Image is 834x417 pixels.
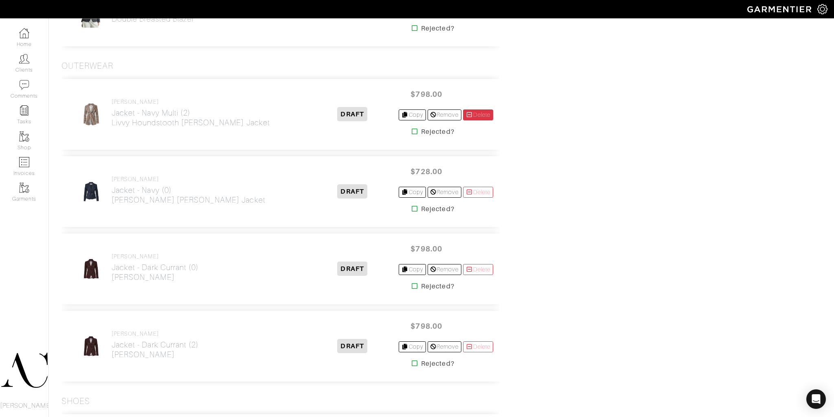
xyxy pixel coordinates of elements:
[463,109,493,120] a: Delete
[428,264,461,275] a: Remove
[19,105,29,116] img: reminder-icon-8004d30b9f0a5d33ae49ab947aed9ed385cf756f9e5892f1edd6e32f2345188e.png
[19,131,29,142] img: garments-icon-b7da505a4dc4fd61783c78ac3ca0ef83fa9d6f193b1c9dc38574b1d14d53ca28.png
[337,107,367,121] span: DRAFT
[112,253,199,260] h4: [PERSON_NAME]
[77,252,105,286] img: WuT9QMbojckRGuxBeE7ctzaH
[112,176,266,183] h4: [PERSON_NAME]
[112,98,270,105] h4: [PERSON_NAME]
[421,359,454,369] strong: Rejected?
[402,163,451,180] span: $728.00
[19,80,29,90] img: comment-icon-a0a6a9ef722e966f86d9cbdc48e553b5cf19dbc54f86b18d962a5391bc8f6eb6.png
[399,264,426,275] a: Copy
[77,329,105,363] img: PrejDGyNyiQzocMcV85gDWE8
[112,330,199,337] h4: [PERSON_NAME]
[337,184,367,199] span: DRAFT
[421,204,454,214] strong: Rejected?
[421,127,454,137] strong: Rejected?
[428,341,461,352] a: Remove
[112,186,266,204] h2: Jacket - Navy (0) [PERSON_NAME] [PERSON_NAME] Jacket
[402,240,451,258] span: $798.00
[743,2,817,16] img: garmentier-logo-header-white-b43fb05a5012e4ada735d5af1a66efaba907eab6374d6393d1fbf88cb4ef424d.png
[806,389,826,409] div: Open Intercom Messenger
[61,61,113,71] h3: Outerwear
[463,264,493,275] a: Delete
[19,54,29,64] img: clients-icon-6bae9207a08558b7cb47a8932f037763ab4055f8c8b6bfacd5dc20c3e0201464.png
[399,341,426,352] a: Copy
[112,340,199,359] h2: Jacket - Dark Currant (2) [PERSON_NAME]
[112,253,199,282] a: [PERSON_NAME] Jacket - Dark Currant (0)[PERSON_NAME]
[399,187,426,198] a: Copy
[61,396,90,406] h3: Shoes
[337,339,367,353] span: DRAFT
[817,4,827,14] img: gear-icon-white-bd11855cb880d31180b6d7d6211b90ccbf57a29d726f0c71d8c61bd08dd39cc2.png
[77,175,105,209] img: 2F5fa84rusnWEQRQJBXWEsnb
[421,282,454,291] strong: Rejected?
[112,98,270,127] a: [PERSON_NAME] Jacket - Navy Multi (2)Livvy Houndstooth [PERSON_NAME] Jacket
[428,109,461,120] a: Remove
[399,109,426,120] a: Copy
[112,263,199,282] h2: Jacket - Dark Currant (0) [PERSON_NAME]
[463,341,493,352] a: Delete
[428,187,461,198] a: Remove
[112,176,266,205] a: [PERSON_NAME] Jacket - Navy (0)[PERSON_NAME] [PERSON_NAME] Jacket
[402,85,451,103] span: $798.00
[77,97,105,131] img: 534tjnm5vbdqpCvEdFi9cSMW
[421,24,454,33] strong: Rejected?
[112,330,199,359] a: [PERSON_NAME] Jacket - Dark Currant (2)[PERSON_NAME]
[19,28,29,38] img: dashboard-icon-dbcd8f5a0b271acd01030246c82b418ddd0df26cd7fceb0bd07c9910d44c42f6.png
[337,262,367,276] span: DRAFT
[19,157,29,167] img: orders-icon-0abe47150d42831381b5fb84f609e132dff9fe21cb692f30cb5eec754e2cba89.png
[112,108,270,127] h2: Jacket - Navy Multi (2) Livvy Houndstooth [PERSON_NAME] Jacket
[402,317,451,335] span: $798.00
[463,187,493,198] a: Delete
[19,183,29,193] img: garments-icon-b7da505a4dc4fd61783c78ac3ca0ef83fa9d6f193b1c9dc38574b1d14d53ca28.png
